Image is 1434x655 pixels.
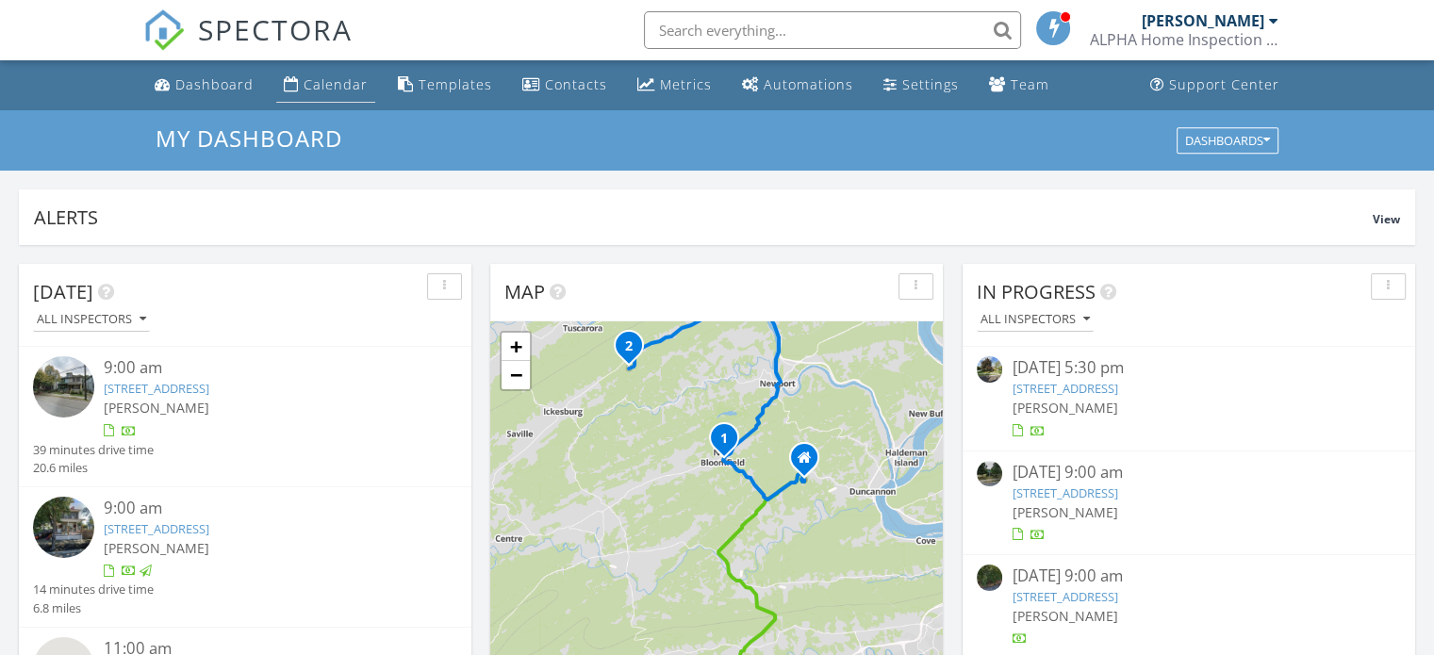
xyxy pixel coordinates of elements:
[1012,503,1117,521] span: [PERSON_NAME]
[977,356,1002,382] img: streetview
[876,68,966,103] a: Settings
[504,279,545,304] span: Map
[660,75,712,93] div: Metrics
[33,307,150,333] button: All Inspectors
[502,333,530,361] a: Zoom in
[156,123,342,154] span: My Dashboard
[143,9,185,51] img: The Best Home Inspection Software - Spectora
[33,599,154,617] div: 6.8 miles
[1012,607,1117,625] span: [PERSON_NAME]
[33,497,457,617] a: 9:00 am [STREET_ADDRESS] [PERSON_NAME] 14 minutes drive time 6.8 miles
[1142,11,1264,30] div: [PERSON_NAME]
[1012,380,1117,397] a: [STREET_ADDRESS]
[1012,565,1365,588] div: [DATE] 9:00 am
[1185,134,1270,147] div: Dashboards
[1012,588,1117,605] a: [STREET_ADDRESS]
[977,356,1401,440] a: [DATE] 5:30 pm [STREET_ADDRESS] [PERSON_NAME]
[198,9,353,49] span: SPECTORA
[104,539,209,557] span: [PERSON_NAME]
[977,307,1094,333] button: All Inspectors
[104,520,209,537] a: [STREET_ADDRESS]
[804,457,816,468] div: 47 Cook Road, Duncannon PA 17020-9732
[1012,461,1365,484] div: [DATE] 9:00 am
[1090,30,1278,49] div: ALPHA Home Inspection LLC
[977,461,1002,486] img: streetview
[724,437,735,449] div: 119 S Carlisle St, New Bloomfield, PA 17068
[764,75,853,93] div: Automations
[1143,68,1287,103] a: Support Center
[1011,75,1049,93] div: Team
[629,345,640,356] div: 398 Acorn Rd, Millerstown, PA 17062
[104,497,422,520] div: 9:00 am
[33,581,154,598] div: 14 minutes drive time
[175,75,254,93] div: Dashboard
[981,68,1057,103] a: Team
[1169,75,1279,93] div: Support Center
[734,68,861,103] a: Automations (Basic)
[545,75,607,93] div: Contacts
[390,68,500,103] a: Templates
[1177,127,1278,154] button: Dashboards
[981,313,1090,326] div: All Inspectors
[720,433,728,446] i: 1
[33,356,94,418] img: streetview
[515,68,615,103] a: Contacts
[33,279,93,304] span: [DATE]
[304,75,368,93] div: Calendar
[33,356,457,477] a: 9:00 am [STREET_ADDRESS] [PERSON_NAME] 39 minutes drive time 20.6 miles
[1373,211,1400,227] span: View
[977,279,1096,304] span: In Progress
[1012,484,1117,501] a: [STREET_ADDRESS]
[502,361,530,389] a: Zoom out
[419,75,492,93] div: Templates
[104,380,209,397] a: [STREET_ADDRESS]
[1012,356,1365,380] div: [DATE] 5:30 pm
[902,75,959,93] div: Settings
[977,565,1401,648] a: [DATE] 9:00 am [STREET_ADDRESS] [PERSON_NAME]
[1012,399,1117,417] span: [PERSON_NAME]
[977,565,1002,590] img: streetview
[33,459,154,477] div: 20.6 miles
[33,441,154,459] div: 39 minutes drive time
[147,68,261,103] a: Dashboard
[34,205,1373,230] div: Alerts
[33,497,94,558] img: streetview
[37,313,146,326] div: All Inspectors
[104,356,422,380] div: 9:00 am
[104,399,209,417] span: [PERSON_NAME]
[630,68,719,103] a: Metrics
[977,461,1401,545] a: [DATE] 9:00 am [STREET_ADDRESS] [PERSON_NAME]
[143,25,353,65] a: SPECTORA
[276,68,375,103] a: Calendar
[625,340,633,353] i: 2
[644,11,1021,49] input: Search everything...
